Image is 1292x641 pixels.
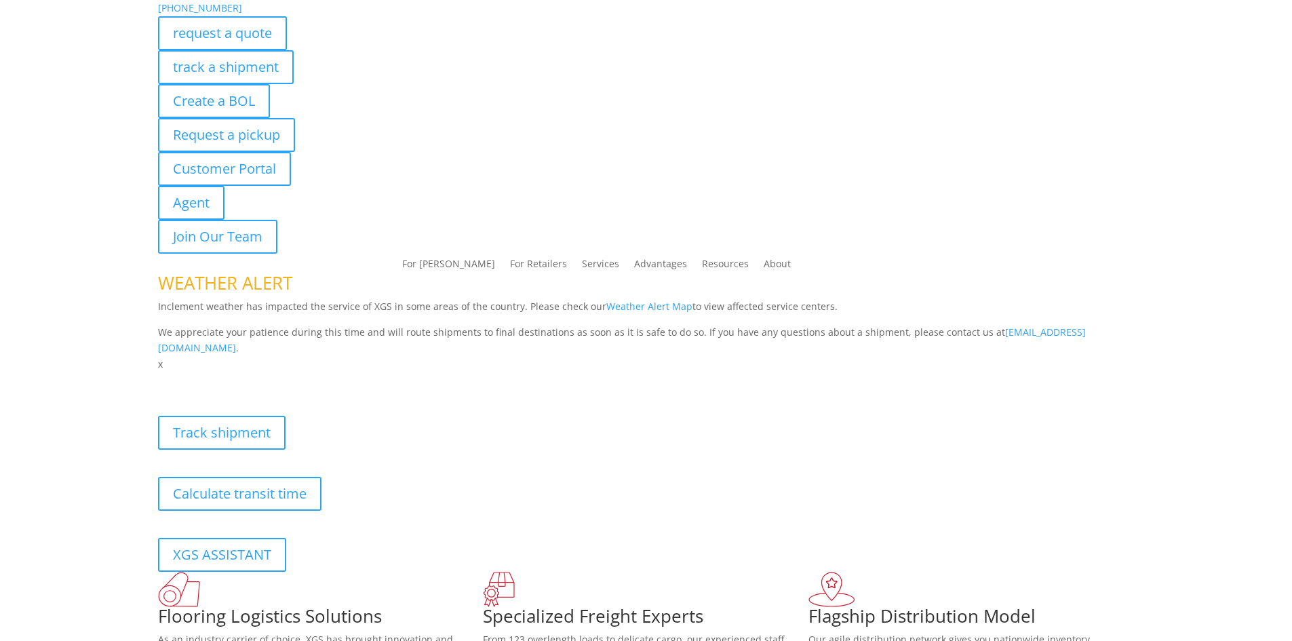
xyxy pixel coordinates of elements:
a: Weather Alert Map [606,300,692,313]
a: Track shipment [158,416,286,450]
a: For [PERSON_NAME] [402,259,495,274]
a: Advantages [634,259,687,274]
a: request a quote [158,16,287,50]
img: xgs-icon-flagship-distribution-model-red [808,572,855,607]
h1: Flooring Logistics Solutions [158,607,484,632]
a: XGS ASSISTANT [158,538,286,572]
span: WEATHER ALERT [158,271,292,295]
h1: Specialized Freight Experts [483,607,808,632]
a: About [764,259,791,274]
a: Request a pickup [158,118,295,152]
a: Calculate transit time [158,477,321,511]
a: Join Our Team [158,220,277,254]
p: Inclement weather has impacted the service of XGS in some areas of the country. Please check our ... [158,298,1135,324]
a: track a shipment [158,50,294,84]
p: x [158,356,1135,372]
b: Visibility, transparency, and control for your entire supply chain. [158,374,461,387]
a: Create a BOL [158,84,270,118]
a: Resources [702,259,749,274]
img: xgs-icon-total-supply-chain-intelligence-red [158,572,200,607]
a: Agent [158,186,224,220]
a: Customer Portal [158,152,291,186]
a: [PHONE_NUMBER] [158,1,242,14]
a: Services [582,259,619,274]
h1: Flagship Distribution Model [808,607,1134,632]
p: We appreciate your patience during this time and will route shipments to final destinations as so... [158,324,1135,357]
a: For Retailers [510,259,567,274]
img: xgs-icon-focused-on-flooring-red [483,572,515,607]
